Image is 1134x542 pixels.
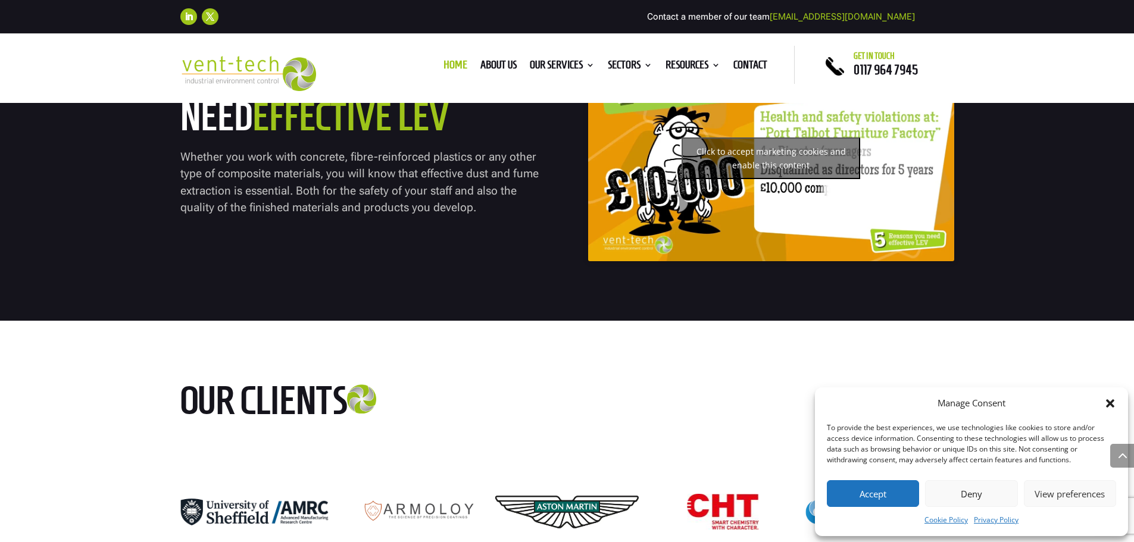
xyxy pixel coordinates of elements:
[682,137,860,179] button: Click to accept marketing cookies and enable this content
[180,8,197,25] a: Follow on LinkedIn
[180,498,329,526] div: 10 / 24
[180,499,328,525] img: AMRC
[688,494,759,530] img: CHT
[770,11,915,22] a: [EMAIL_ADDRESS][DOMAIN_NAME]
[608,61,652,74] a: Sectors
[854,62,918,77] a: 0117 964 7945
[733,61,767,74] a: Contact
[827,480,919,507] button: Accept
[938,396,1005,411] div: Manage Consent
[1024,480,1116,507] button: View preferences
[443,61,467,74] a: Home
[974,513,1019,527] a: Privacy Policy
[805,499,954,525] div: 14 / 24
[202,8,218,25] a: Follow on X
[647,11,915,22] span: Contact a member of our team
[480,61,517,74] a: About us
[666,61,720,74] a: Resources
[336,493,485,531] div: 11 / 24
[530,61,595,74] a: Our Services
[180,149,546,217] p: Whether you work with concrete, fibre-reinforced plastics or any other type of composite material...
[180,380,436,427] h2: Our clients
[337,493,485,530] img: Armoloy Logo
[649,493,798,530] div: 13 / 24
[854,51,895,61] span: Get in touch
[925,480,1017,507] button: Deny
[180,56,317,91] img: 2023-09-27T08_35_16.549ZVENT-TECH---Clear-background
[805,500,953,524] img: Google_DeepMind_logo
[1104,397,1116,409] div: Close dialog
[924,513,968,527] a: Cookie Policy
[827,422,1115,465] div: To provide the best experiences, we use technologies like cookies to store and/or access device i...
[252,95,449,137] span: effective LEV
